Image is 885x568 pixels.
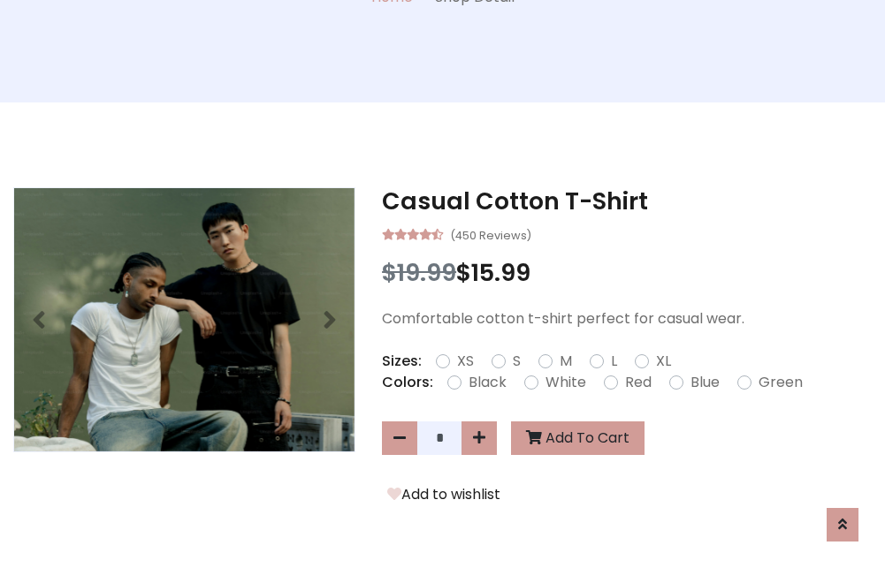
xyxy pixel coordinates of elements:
[625,372,652,393] label: Red
[382,372,433,393] p: Colors:
[656,351,671,372] label: XL
[759,372,803,393] label: Green
[545,372,586,393] label: White
[469,372,507,393] label: Black
[511,421,645,455] button: Add To Cart
[690,372,720,393] label: Blue
[382,351,422,372] p: Sizes:
[513,351,521,372] label: S
[14,188,355,451] img: Image
[382,187,872,216] h3: Casual Cotton T-Shirt
[382,483,506,506] button: Add to wishlist
[560,351,572,372] label: M
[611,351,617,372] label: L
[457,351,474,372] label: XS
[382,256,456,289] span: $19.99
[382,259,872,287] h3: $
[382,308,872,329] p: Comfortable cotton t-shirt perfect for casual wear.
[471,256,530,289] span: 15.99
[450,223,531,245] small: (450 Reviews)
